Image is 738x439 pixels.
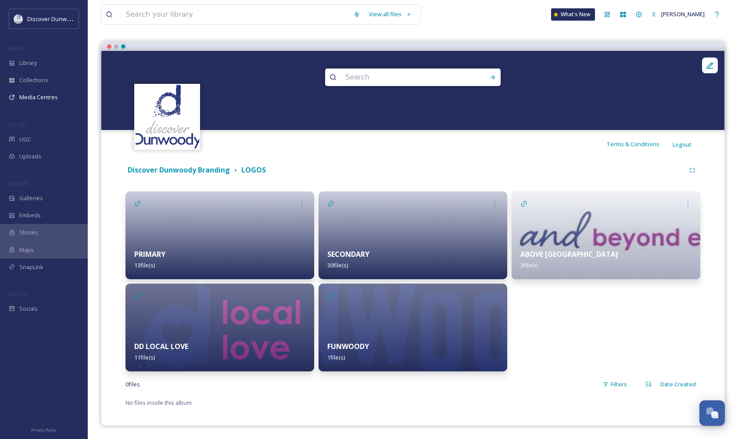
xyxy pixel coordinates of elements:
span: Collections [19,76,48,84]
span: Terms & Conditions [606,140,659,148]
span: 0 file s [125,380,140,389]
div: Date Created [656,376,700,393]
span: 13 file(s) [134,261,155,269]
a: Terms & Conditions [606,139,673,149]
span: Library [19,59,37,67]
span: COLLECT [9,122,28,128]
div: Filters [598,376,631,393]
strong: LOGOS [241,165,266,175]
span: No files inside this album [125,399,192,407]
a: Privacy Policy [31,424,57,435]
span: Galleries [19,194,43,202]
a: [PERSON_NAME] [647,6,709,23]
img: 2ce0b611-2145-43b0-9e09-6a2987f8bb18.jpg [512,191,700,279]
span: SnapLink [19,263,43,271]
span: Uploads [19,152,41,161]
strong: SECONDARY [327,249,369,259]
span: 2 file(s) [520,261,538,269]
input: Search [341,68,461,87]
strong: ABOVE [GEOGRAPHIC_DATA] [520,249,618,259]
span: UGC [19,135,31,144]
img: 696246f7-25b9-4a35-beec-0db6f57a4831.png [136,85,199,148]
span: Maps [19,246,34,254]
strong: FUNWOODY [327,342,369,351]
img: b9f1868a-522e-4b10-9d6b-a0f83d572af6.jpg [125,284,314,371]
img: 696246f7-25b9-4a35-beec-0db6f57a4831.png [14,14,23,23]
span: Discover Dunwoody [27,14,80,23]
span: 30 file(s) [327,261,348,269]
span: [PERSON_NAME] [661,10,705,18]
span: Embeds [19,211,41,219]
strong: Discover Dunwoody Branding [128,165,230,175]
span: Socials [19,305,38,313]
span: Stories [19,228,38,237]
span: Media Centres [19,93,58,101]
span: SOCIALS [9,291,26,298]
span: MEDIA [9,45,24,52]
span: 1 file(s) [327,353,345,361]
a: What's New [551,8,595,21]
span: Privacy Policy [31,427,57,433]
a: View all files [365,6,416,23]
strong: DD LOCAL LOVE [134,342,188,351]
span: 11 file(s) [134,353,155,361]
span: Logout [673,140,691,148]
input: Search your library [122,5,349,24]
strong: PRIMARY [134,249,165,259]
img: Funwoody_HR-800-400x81.avif [319,284,507,371]
span: WIDGETS [9,180,29,187]
button: Open Chat [699,400,725,426]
